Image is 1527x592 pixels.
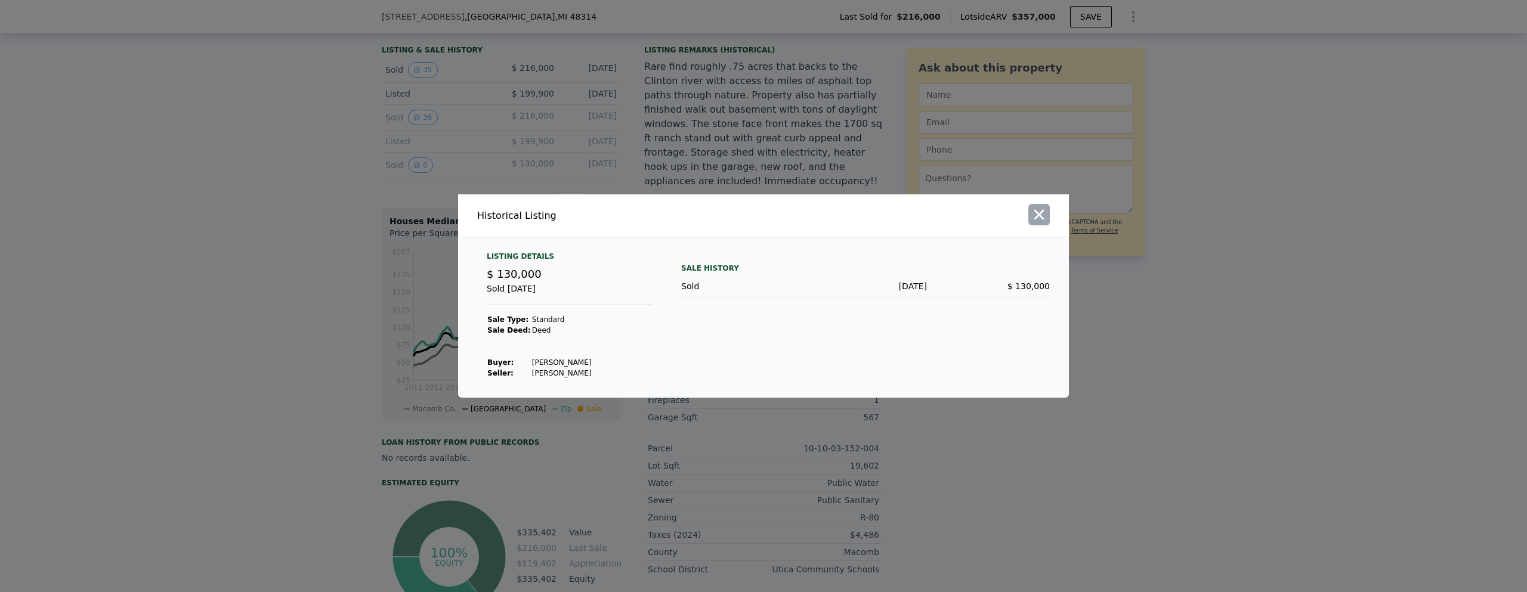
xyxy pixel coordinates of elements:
[804,280,927,292] div: [DATE]
[487,252,653,266] div: Listing Details
[487,315,528,324] strong: Sale Type:
[487,369,514,377] strong: Seller :
[681,261,1050,275] div: Sale History
[531,357,592,368] td: [PERSON_NAME]
[1007,281,1050,291] span: $ 130,000
[487,326,531,334] strong: Sale Deed:
[477,209,759,223] div: Historical Listing
[531,368,592,379] td: [PERSON_NAME]
[531,325,592,336] td: Deed
[487,268,542,280] span: $ 130,000
[487,358,514,367] strong: Buyer :
[487,283,653,305] div: Sold [DATE]
[681,280,804,292] div: Sold
[531,314,592,325] td: Standard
